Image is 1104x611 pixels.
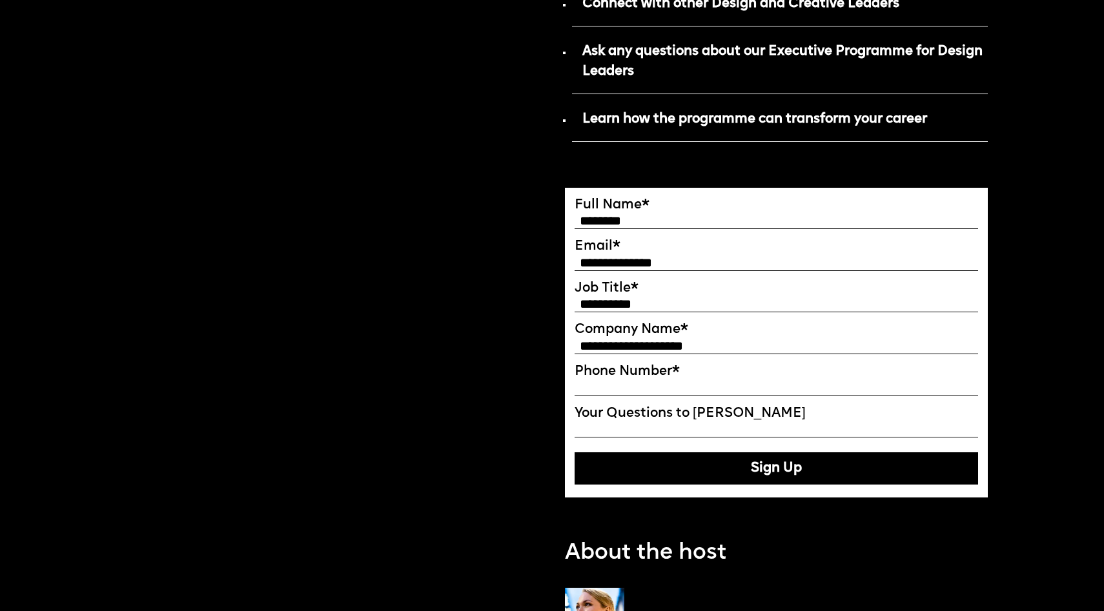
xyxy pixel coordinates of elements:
[575,406,978,422] label: Your Questions to [PERSON_NAME]
[575,452,978,485] button: Sign Up
[575,197,978,214] label: Full Name
[575,322,978,338] label: Company Name
[575,281,978,297] label: Job Title
[565,537,726,570] p: About the host
[575,364,978,380] label: Phone Number*
[582,113,927,126] strong: Learn how the programme can transform your career
[582,45,983,78] strong: Ask any questions about our Executive Programme for Design Leaders
[575,239,978,255] label: Email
